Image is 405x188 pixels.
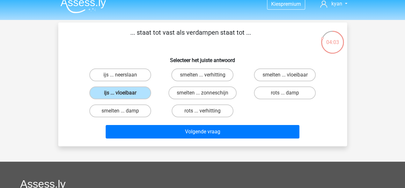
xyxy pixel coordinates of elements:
label: ijs ... vloeibaar [89,86,151,99]
span: Kies [271,1,281,7]
label: rots ... verhitting [172,104,233,117]
span: premium [281,1,301,7]
div: 04:03 [320,30,344,46]
p: ... staat tot vast als verdampen staat tot ... [69,28,313,47]
span: kyan [331,1,342,7]
button: Volgende vraag [106,125,299,139]
label: ijs ... neerslaan [89,68,151,81]
label: smelten ... verhitting [171,68,233,81]
label: rots ... damp [254,86,316,99]
label: smelten ... damp [89,104,151,117]
label: smelten ... zonneschijn [168,86,237,99]
label: smelten ... vloeibaar [254,68,316,81]
h6: Selecteer het juiste antwoord [69,52,337,63]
